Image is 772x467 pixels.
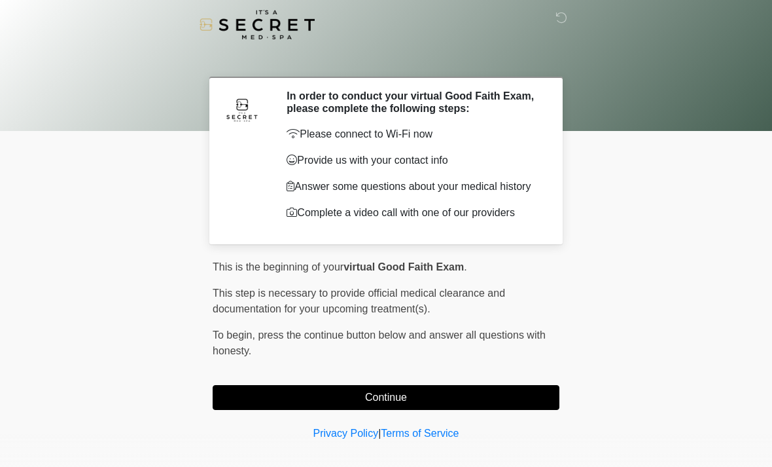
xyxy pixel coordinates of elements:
a: Terms of Service [381,428,459,439]
h1: ‎ ‎ [203,47,569,71]
a: | [378,428,381,439]
span: . [464,261,466,272]
span: This is the beginning of your [213,261,343,272]
span: press the continue button below and answer all questions with honesty. [213,329,546,356]
span: To begin, [213,329,258,341]
img: Agent Avatar [222,90,262,129]
img: It's A Secret Med Spa Logo [200,10,315,39]
span: This step is necessary to provide official medical clearance and documentation for your upcoming ... [213,288,505,314]
a: Privacy Policy [313,428,379,439]
button: Continue [213,385,559,410]
p: Complete a video call with one of our providers [287,205,540,221]
p: Provide us with your contact info [287,153,540,168]
p: Please connect to Wi-Fi now [287,126,540,142]
h2: In order to conduct your virtual Good Faith Exam, please complete the following steps: [287,90,540,115]
p: Answer some questions about your medical history [287,179,540,195]
strong: virtual Good Faith Exam [343,261,464,272]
